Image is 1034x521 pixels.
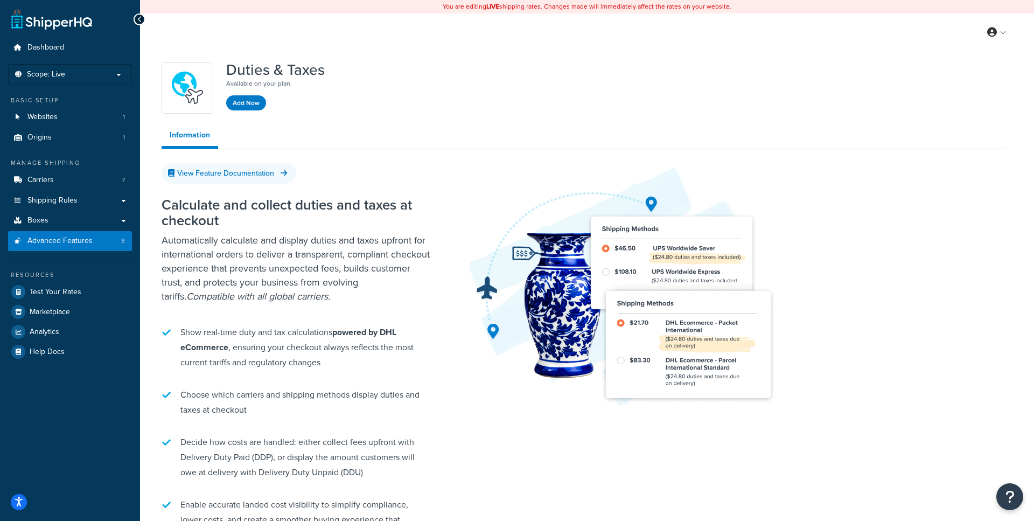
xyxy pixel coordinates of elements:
li: Advanced Features [8,231,132,251]
li: Carriers [8,170,132,190]
div: Manage Shipping [8,158,132,168]
a: Carriers7 [8,170,132,190]
a: Advanced Features3 [8,231,132,251]
h1: Duties & Taxes [226,62,325,78]
p: Available on your plan [226,78,325,89]
a: Websites1 [8,107,132,127]
li: Choose which carriers and shipping methods display duties and taxes at checkout [162,382,431,423]
a: Analytics [8,322,132,342]
span: Help Docs [30,348,65,357]
span: 1 [123,133,125,142]
div: Basic Setup [8,96,132,105]
a: Origins1 [8,128,132,148]
p: Automatically calculate and display duties and taxes upfront for international orders to deliver ... [162,233,431,303]
a: Marketplace [8,302,132,322]
span: Boxes [27,216,48,225]
img: Duties & Taxes [463,165,786,408]
button: Add Now [226,95,266,110]
i: Compatible with all global carriers. [186,289,330,303]
a: View Feature Documentation [162,163,296,184]
span: 3 [121,237,125,246]
li: Origins [8,128,132,148]
a: Information [162,124,218,149]
li: Websites [8,107,132,127]
span: Marketplace [30,308,70,317]
a: Help Docs [8,342,132,362]
span: Dashboard [27,43,64,52]
a: Test Your Rates [8,282,132,302]
li: Show real-time duty and tax calculations , ensuring your checkout always reflects the most curren... [162,319,431,376]
div: Resources [8,270,132,280]
h2: Calculate and collect duties and taxes at checkout [162,197,431,228]
a: Dashboard [8,38,132,58]
a: Boxes [8,211,132,231]
li: Decide how costs are handled: either collect fees upfront with Delivery Duty Paid (DDP), or displ... [162,429,431,485]
span: Origins [27,133,52,142]
span: Carriers [27,176,54,185]
a: Shipping Rules [8,191,132,211]
span: Advanced Features [27,237,93,246]
span: Scope: Live [27,70,65,79]
button: Open Resource Center [996,483,1023,510]
img: icon-duo-feat-landed-cost-7136b061.png [169,69,206,107]
span: Websites [27,113,58,122]
span: 1 [123,113,125,122]
span: Shipping Rules [27,196,78,205]
span: Analytics [30,328,59,337]
span: Test Your Rates [30,288,81,297]
span: 7 [122,176,125,185]
b: LIVE [486,2,499,11]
